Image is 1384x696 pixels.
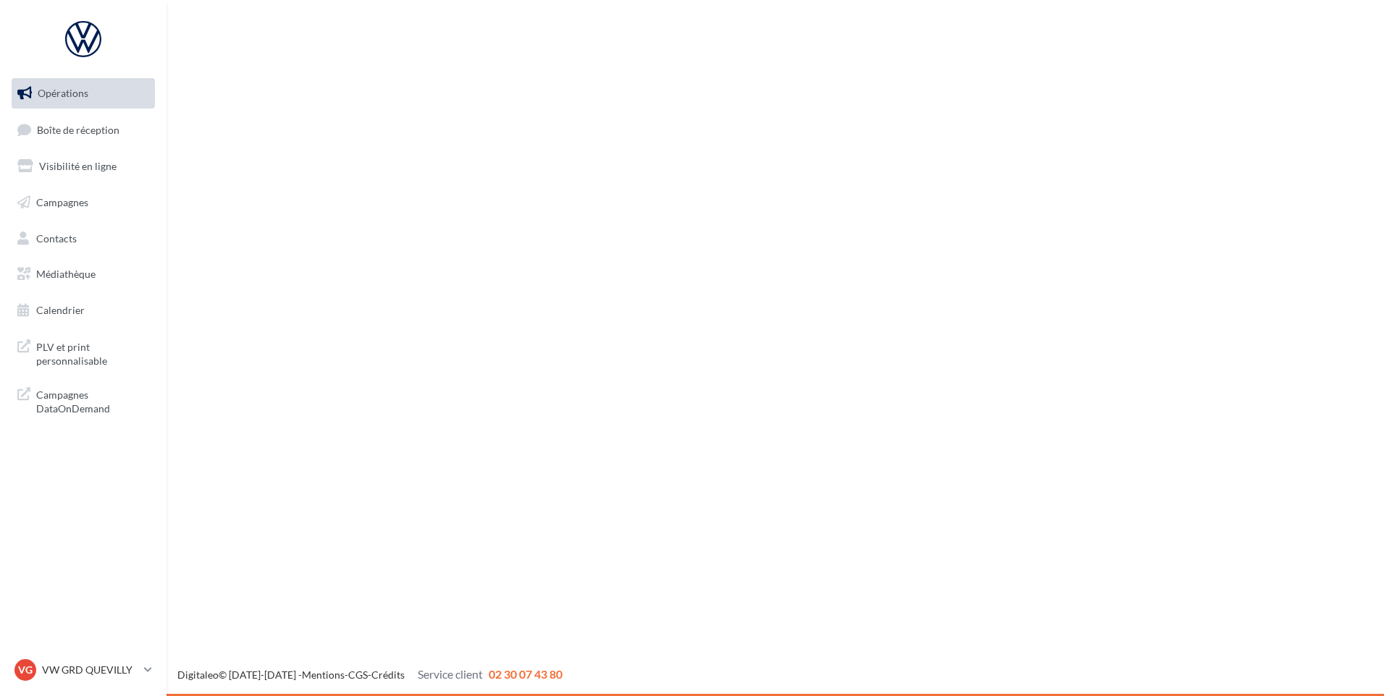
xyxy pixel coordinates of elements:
a: Contacts [9,224,158,254]
a: Médiathèque [9,259,158,289]
a: VG VW GRD QUEVILLY [12,656,155,684]
span: Campagnes DataOnDemand [36,385,149,416]
span: Service client [418,667,483,681]
a: CGS [348,669,368,681]
a: PLV et print personnalisable [9,331,158,374]
a: Visibilité en ligne [9,151,158,182]
span: Opérations [38,87,88,99]
a: Digitaleo [177,669,219,681]
span: © [DATE]-[DATE] - - - [177,669,562,681]
a: Calendrier [9,295,158,326]
p: VW GRD QUEVILLY [42,663,138,677]
span: Campagnes [36,196,88,208]
span: PLV et print personnalisable [36,337,149,368]
span: VG [18,663,33,677]
a: Opérations [9,78,158,109]
span: Boîte de réception [37,123,119,135]
a: Boîte de réception [9,114,158,145]
span: 02 30 07 43 80 [489,667,562,681]
span: Calendrier [36,304,85,316]
span: Médiathèque [36,268,96,280]
a: Mentions [302,669,345,681]
a: Campagnes [9,187,158,218]
span: Contacts [36,232,77,244]
a: Campagnes DataOnDemand [9,379,158,422]
span: Visibilité en ligne [39,160,117,172]
a: Crédits [371,669,405,681]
